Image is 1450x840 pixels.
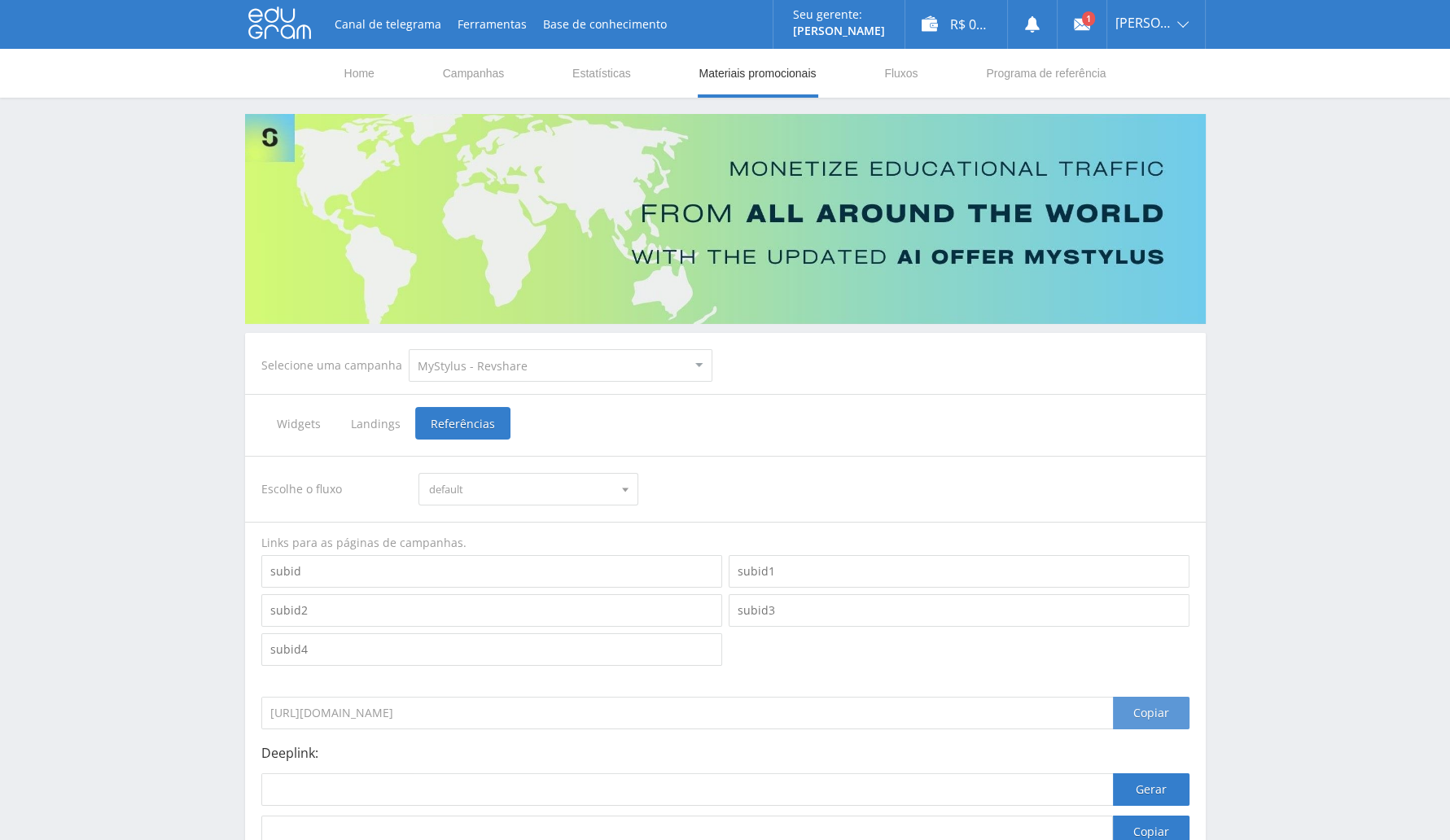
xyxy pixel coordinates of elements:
p: Seu gerente: [793,8,885,21]
div: Escolhe o fluxo [261,473,403,505]
a: Fluxos [883,49,919,98]
span: Widgets [261,407,335,440]
div: Selecione uma campanha [261,359,409,372]
div: Links para as páginas de campanhas. [261,535,1189,551]
span: [PERSON_NAME] [1115,16,1172,29]
a: Home [343,49,376,98]
input: subid [261,555,722,588]
input: subid4 [261,633,722,666]
a: Campanhas [441,49,506,98]
a: Programa de referência [984,49,1107,98]
input: subid1 [729,555,1189,588]
p: [PERSON_NAME] [793,24,885,37]
img: Banner [245,114,1206,324]
input: subid2 [261,594,722,627]
p: Deeplink: [261,746,1189,760]
span: Referências [415,407,510,440]
input: subid3 [729,594,1189,627]
a: Materiais promocionais [697,49,817,98]
button: Gerar [1113,773,1189,806]
span: default [429,474,613,505]
span: Landings [335,407,415,440]
a: Estatísticas [571,49,633,98]
div: Copiar [1113,697,1189,729]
